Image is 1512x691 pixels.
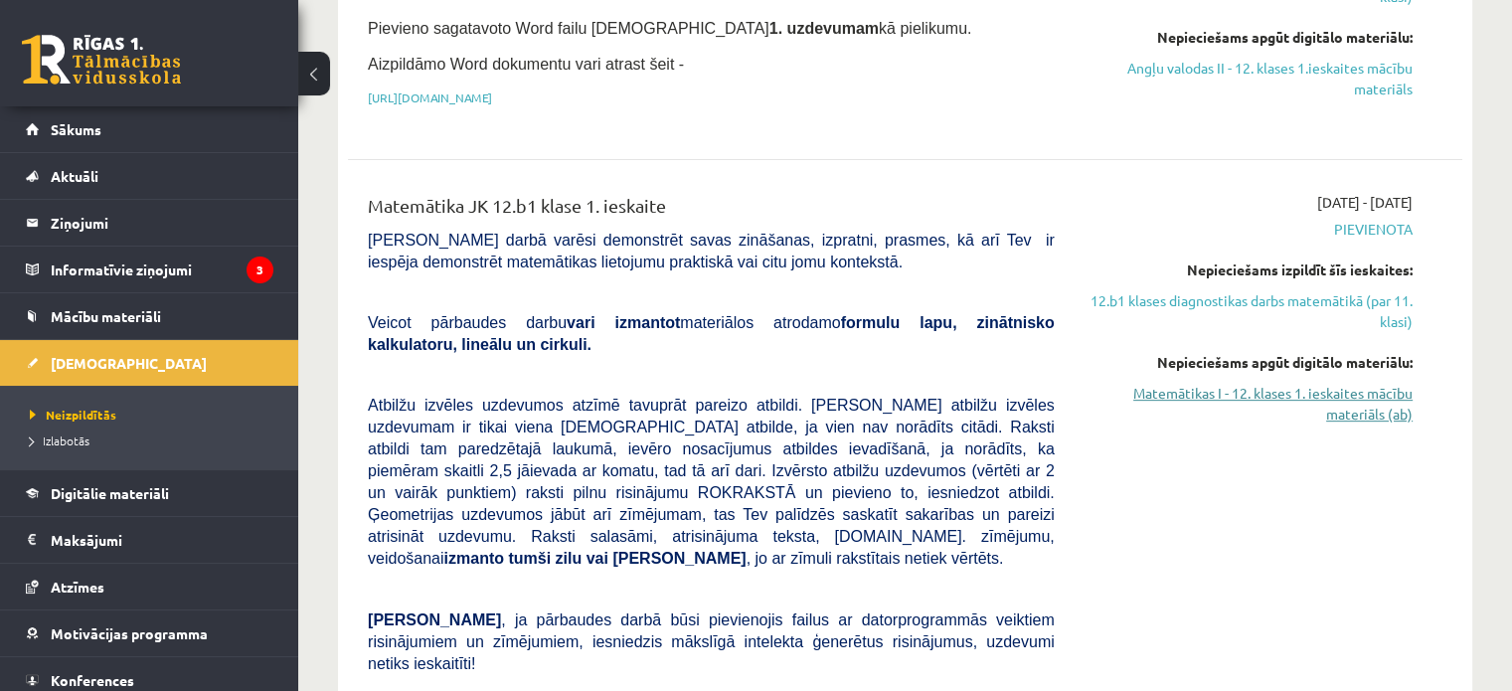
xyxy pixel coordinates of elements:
a: [URL][DOMAIN_NAME] [368,89,492,105]
span: Aizpildāmo Word dokumentu vari atrast šeit - [368,56,684,73]
a: Atzīmes [26,564,273,609]
span: [PERSON_NAME] [368,611,501,628]
span: Veicot pārbaudes darbu materiālos atrodamo [368,314,1055,353]
a: Digitālie materiāli [26,470,273,516]
span: , ja pārbaudes darbā būsi pievienojis failus ar datorprogrammās veiktiem risinājumiem un zīmējumi... [368,611,1055,672]
a: Informatīvie ziņojumi3 [26,247,273,292]
span: Pievieno sagatavoto Word failu [DEMOGRAPHIC_DATA] kā pielikumu. [368,20,971,37]
span: Atzīmes [51,578,104,596]
a: Maksājumi [26,517,273,563]
span: [PERSON_NAME] darbā varēsi demonstrēt savas zināšanas, izpratni, prasmes, kā arī Tev ir iespēja d... [368,232,1055,270]
div: Matemātika JK 12.b1 klase 1. ieskaite [368,192,1055,229]
div: Nepieciešams apgūt digitālo materiālu: [1085,352,1413,373]
span: Digitālie materiāli [51,484,169,502]
a: Sākums [26,106,273,152]
legend: Informatīvie ziņojumi [51,247,273,292]
a: Izlabotās [30,432,278,449]
span: Mācību materiāli [51,307,161,325]
a: Neizpildītās [30,406,278,424]
a: Motivācijas programma [26,610,273,656]
i: 3 [247,257,273,283]
b: formulu lapu, zinātnisko kalkulatoru, lineālu un cirkuli. [368,314,1055,353]
span: Motivācijas programma [51,624,208,642]
span: Pievienota [1085,219,1413,240]
b: tumši zilu vai [PERSON_NAME] [508,550,746,567]
span: Atbilžu izvēles uzdevumos atzīmē tavuprāt pareizo atbildi. [PERSON_NAME] atbilžu izvēles uzdevuma... [368,397,1055,567]
span: [DATE] - [DATE] [1317,192,1413,213]
a: Rīgas 1. Tālmācības vidusskola [22,35,181,85]
div: Nepieciešams apgūt digitālo materiālu: [1085,27,1413,48]
a: Matemātikas I - 12. klases 1. ieskaites mācību materiāls (ab) [1085,383,1413,425]
span: Aktuāli [51,167,98,185]
a: Mācību materiāli [26,293,273,339]
span: Izlabotās [30,432,89,448]
strong: 1. uzdevumam [769,20,879,37]
span: Konferences [51,671,134,689]
span: Neizpildītās [30,407,116,423]
a: 12.b1 klases diagnostikas darbs matemātikā (par 11. klasi) [1085,290,1413,332]
span: [DEMOGRAPHIC_DATA] [51,354,207,372]
a: Ziņojumi [26,200,273,246]
legend: Maksājumi [51,517,273,563]
div: Nepieciešams izpildīt šīs ieskaites: [1085,259,1413,280]
span: Sākums [51,120,101,138]
a: Aktuāli [26,153,273,199]
a: [DEMOGRAPHIC_DATA] [26,340,273,386]
a: Angļu valodas II - 12. klases 1.ieskaites mācību materiāls [1085,58,1413,99]
b: izmanto [444,550,504,567]
b: vari izmantot [567,314,680,331]
legend: Ziņojumi [51,200,273,246]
